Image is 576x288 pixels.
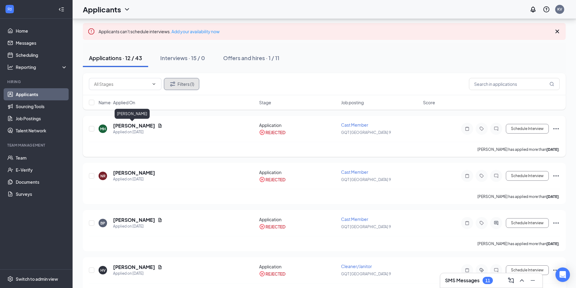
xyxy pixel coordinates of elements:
[552,125,560,132] svg: Ellipses
[88,28,95,35] svg: Error
[423,99,435,105] span: Score
[493,173,500,178] svg: ChatInactive
[223,54,279,62] div: Offers and hires · 1 / 11
[158,218,162,222] svg: Document
[493,126,500,131] svg: ChatInactive
[169,80,176,88] svg: Filter
[529,6,537,13] svg: Notifications
[341,177,391,182] span: GQT [GEOGRAPHIC_DATA] 9
[507,277,515,284] svg: ComposeMessage
[506,218,549,228] button: Schedule Interview
[517,276,527,285] button: ChevronUp
[83,4,121,15] h1: Applicants
[554,28,561,35] svg: Cross
[16,164,67,176] a: E-Verify
[549,82,554,86] svg: MagnifyingGlass
[265,176,285,183] div: REJECTED
[552,172,560,180] svg: Ellipses
[265,271,285,277] div: REJECTED
[7,79,66,84] div: Hiring
[7,143,66,148] div: Team Management
[464,221,471,225] svg: Note
[259,264,337,270] div: Application
[100,268,106,273] div: HV
[171,29,220,34] a: Add your availability now
[493,268,500,273] svg: ChatInactive
[259,169,337,175] div: Application
[100,126,106,131] div: MH
[265,129,285,135] div: REJECTED
[16,125,67,137] a: Talent Network
[16,176,67,188] a: Documents
[552,219,560,227] svg: Ellipses
[16,49,67,61] a: Scheduling
[464,173,471,178] svg: Note
[113,264,155,270] h5: [PERSON_NAME]
[341,264,372,269] span: Cleaner/Janitor
[518,277,526,284] svg: ChevronUp
[94,81,149,87] input: All Stages
[158,123,162,128] svg: Document
[506,124,549,134] button: Schedule Interview
[7,6,13,12] svg: WorkstreamLogo
[506,171,549,181] button: Schedule Interview
[99,99,135,105] span: Name · Applied On
[341,225,391,229] span: GQT [GEOGRAPHIC_DATA] 9
[259,99,271,105] span: Stage
[341,122,368,128] span: Cast Member
[341,272,391,276] span: GQT [GEOGRAPHIC_DATA] 9
[478,221,485,225] svg: Tag
[16,100,67,112] a: Sourcing Tools
[16,276,58,282] div: Switch to admin view
[7,64,13,70] svg: Analysis
[115,109,150,119] div: [PERSON_NAME]
[7,276,13,282] svg: Settings
[265,224,285,230] div: REJECTED
[478,268,485,273] svg: ActiveTag
[477,194,560,199] p: [PERSON_NAME] has applied more than .
[341,130,391,135] span: GQT [GEOGRAPHIC_DATA] 9
[113,217,155,223] h5: [PERSON_NAME]
[464,268,471,273] svg: Note
[113,270,162,277] div: Applied on [DATE]
[158,265,162,270] svg: Document
[113,223,162,229] div: Applied on [DATE]
[485,278,490,283] div: 11
[555,267,570,282] div: Open Intercom Messenger
[529,277,536,284] svg: Minimize
[113,122,155,129] h5: [PERSON_NAME]
[506,265,549,275] button: Schedule Interview
[259,176,265,183] svg: CrossCircle
[113,176,155,182] div: Applied on [DATE]
[259,129,265,135] svg: CrossCircle
[477,241,560,246] p: [PERSON_NAME] has applied more than .
[478,126,485,131] svg: Tag
[16,25,67,37] a: Home
[123,6,131,13] svg: ChevronDown
[99,29,220,34] span: Applicants can't schedule interviews.
[100,173,106,179] div: NR
[493,221,500,225] svg: ActiveChat
[341,216,368,222] span: Cast Member
[16,37,67,49] a: Messages
[528,276,538,285] button: Minimize
[557,7,562,12] div: KV
[58,6,64,12] svg: Collapse
[89,54,142,62] div: Applications · 12 / 43
[16,64,68,70] div: Reporting
[151,82,156,86] svg: ChevronDown
[506,276,516,285] button: ComposeMessage
[464,126,471,131] svg: Note
[160,54,205,62] div: Interviews · 15 / 0
[100,221,105,226] div: BP
[445,277,480,284] h3: SMS Messages
[16,152,67,164] a: Team
[259,224,265,230] svg: CrossCircle
[259,216,337,222] div: Application
[552,267,560,274] svg: Ellipses
[113,170,155,176] h5: [PERSON_NAME]
[16,112,67,125] a: Job Postings
[259,122,337,128] div: Application
[16,88,67,100] a: Applicants
[477,147,560,152] p: [PERSON_NAME] has applied more than .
